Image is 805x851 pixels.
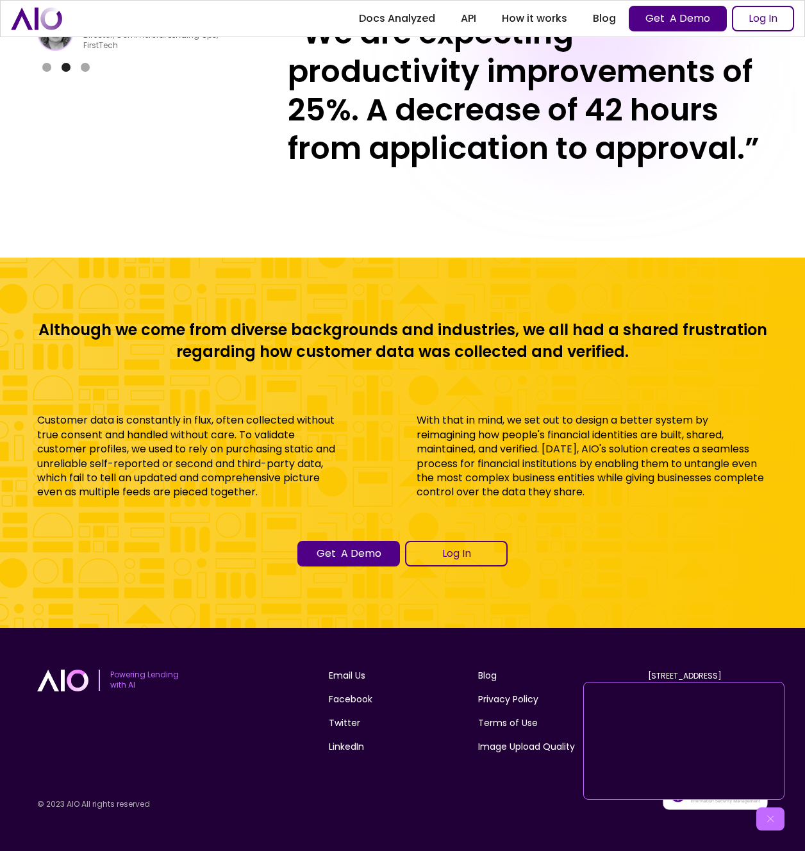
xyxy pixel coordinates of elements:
a: Get A Demo [297,541,400,566]
a: Get A Demo [629,6,727,31]
a: Email Us [329,669,365,682]
a: Twitter [329,716,360,730]
a: API [448,7,489,30]
h4: Although we come from diverse backgrounds and industries, we all had a shared frustration regardi... [37,319,768,362]
a: Facebook [329,693,372,706]
p: With that in mind, we set out to design a better system by reimagining how people's financial ide... [417,413,768,499]
h1: “We are expecting productivity improvements of 25%. A decrease of 42 hours from application to ap... [288,14,768,168]
a: Privacy Policy [478,693,538,706]
a: Image Upload Quality [478,740,575,754]
a: [STREET_ADDRESS]Suite 200[GEOGRAPHIC_DATA], NC 27612 [648,670,768,707]
div: 2 of 3 [37,14,768,168]
p: Powering Lending with AI [110,670,179,691]
p: © 2023 AIO All rights reserved [37,799,257,810]
a: LinkedIn [329,740,364,754]
a: How it works [489,7,580,30]
a: Docs Analyzed [346,7,448,30]
div: Show slide 3 of 3 [81,63,90,72]
a: Blog [478,669,497,682]
p: Customer data is constantly in flux, often collected without true consent and handled without car... [37,413,345,499]
a: Terms of Use [478,716,538,730]
p: Director, Commercial Lending Ops, FirstTech [83,30,218,52]
div: Show slide 2 of 3 [62,63,71,72]
a: Log In [732,6,794,31]
div: Show slide 1 of 3 [42,63,51,72]
a: Log In [405,541,508,566]
a: Blog [580,7,629,30]
div: carousel [37,14,768,206]
iframe: AIO - powering financial decision making [589,688,779,795]
a: home [11,7,62,29]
